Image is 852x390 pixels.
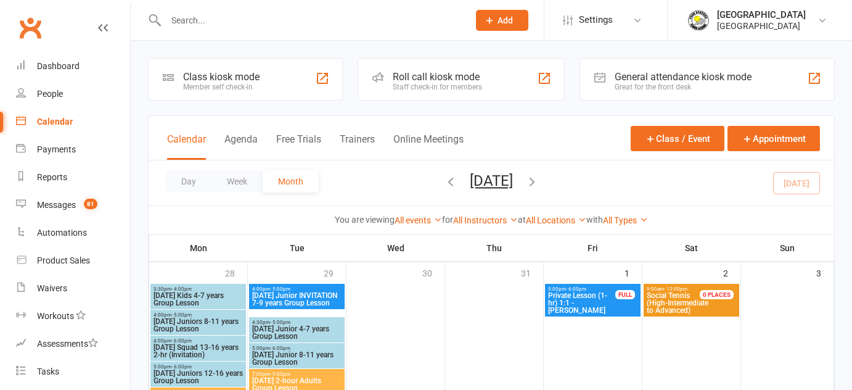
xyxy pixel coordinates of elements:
span: - 6:00pm [566,286,586,292]
div: Product Sales [37,255,90,265]
a: Calendar [16,108,130,136]
span: 4:00pm [252,286,342,292]
div: [GEOGRAPHIC_DATA] [717,9,806,20]
div: 2 [723,262,740,283]
span: [DATE] Junior 8-11 years Group Lesson [252,351,342,366]
button: Add [476,10,528,31]
th: Wed [346,235,445,261]
button: Day [166,170,211,193]
button: Calendar [167,133,206,160]
div: Reports [37,172,67,182]
div: Payments [37,144,76,154]
span: - 6:00pm [270,346,290,351]
button: Agenda [224,133,258,160]
span: [DATE] Junior INVITATION 7-9 years Group Lesson [252,292,342,307]
th: Sat [642,235,741,261]
a: All Locations [526,215,586,225]
span: - 4:00pm [171,286,192,292]
strong: at [518,215,526,225]
span: 5:00pm [153,364,244,370]
div: Class kiosk mode [183,71,260,83]
span: - 12:00pm [664,286,687,292]
a: Reports [16,164,130,191]
input: Search... [162,12,460,29]
span: Private Lesson (1-hr) 1:1 - [PERSON_NAME] [547,292,616,314]
a: Clubworx [15,12,46,43]
div: 3 [816,262,834,283]
div: 0 PLACES [700,290,734,299]
span: 7:00pm [252,371,342,377]
span: - 5:00pm [270,320,290,325]
button: Month [263,170,319,193]
span: (High-Intermediate to Advanced) [646,292,715,314]
span: - 6:00pm [171,338,192,344]
div: Workouts [37,311,74,321]
span: Social Tennis [647,291,690,300]
div: 29 [324,262,346,283]
div: Member self check-in [183,83,260,91]
div: Calendar [37,117,73,127]
div: [GEOGRAPHIC_DATA] [717,20,806,31]
span: - 9:00pm [270,371,290,377]
strong: with [586,215,603,225]
div: Assessments [37,339,98,349]
div: Automations [37,228,87,238]
div: General attendance kiosk mode [615,71,752,83]
strong: for [442,215,453,225]
span: 4:00pm [153,312,244,318]
span: - 5:00pm [270,286,290,292]
span: 4:30pm [252,320,342,325]
div: Staff check-in for members [393,83,482,91]
div: Messages [37,200,76,210]
img: thumb_image1754099813.png [686,8,711,33]
a: All Types [603,215,648,225]
span: 5:00pm [547,286,616,292]
a: Product Sales [16,247,130,275]
a: Payments [16,136,130,164]
div: Roll call kiosk mode [393,71,482,83]
th: Tue [248,235,346,261]
span: - 5:00pm [171,312,192,318]
th: Fri [544,235,642,261]
th: Thu [445,235,544,261]
button: Class / Event [631,126,724,151]
a: Waivers [16,275,130,302]
div: Dashboard [37,61,80,71]
span: 3:30pm [153,286,244,292]
button: [DATE] [470,172,513,189]
span: [DATE] Juniors 8-11 years Group Lesson [153,318,244,333]
span: 9:00am [646,286,715,292]
div: Tasks [37,367,59,376]
span: [DATE] Juniors 12-16 years Group Lesson [153,370,244,384]
a: All events [395,215,442,225]
div: 31 [521,262,543,283]
span: [DATE] Junior 4-7 years Group Lesson [252,325,342,340]
div: 1 [625,262,642,283]
a: Automations [16,219,130,247]
th: Mon [149,235,248,261]
div: FULL [615,290,635,299]
div: People [37,89,63,99]
button: Online Meetings [393,133,464,160]
span: Settings [579,6,613,34]
a: Assessments [16,330,130,358]
span: 5:00pm [252,346,342,351]
div: 28 [225,262,247,283]
div: 30 [422,262,444,283]
button: Week [211,170,263,193]
span: 81 [84,199,97,209]
button: Free Trials [276,133,321,160]
span: 4:00pm [153,338,244,344]
button: Appointment [727,126,820,151]
strong: You are viewing [335,215,395,225]
span: [DATE] Kids 4-7 years Group Lesson [153,292,244,307]
a: All Instructors [453,215,518,225]
a: Dashboard [16,52,130,80]
a: Tasks [16,358,130,386]
span: - 6:00pm [171,364,192,370]
div: Great for the front desk [615,83,752,91]
a: Workouts [16,302,130,330]
div: Waivers [37,283,67,293]
th: Sun [741,235,834,261]
button: Trainers [340,133,375,160]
